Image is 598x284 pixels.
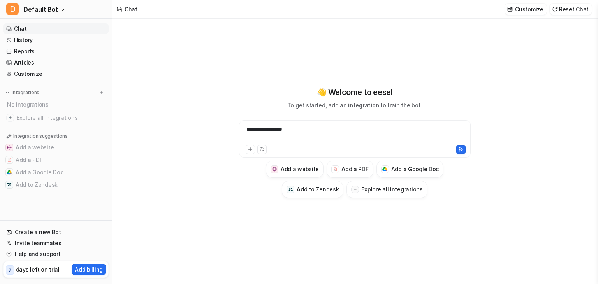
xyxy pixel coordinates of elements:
div: No integrations [5,98,109,111]
img: Add a website [7,145,12,150]
img: reset [552,6,558,12]
p: Add billing [75,265,103,273]
span: Explore all integrations [16,112,106,124]
img: expand menu [5,90,10,95]
button: Add a websiteAdd a website [3,141,109,154]
span: integration [348,102,379,109]
img: menu_add.svg [99,90,104,95]
h3: Add a Google Doc [391,165,439,173]
p: To get started, add an to train the bot. [287,101,422,109]
button: Customize [505,4,546,15]
img: explore all integrations [6,114,14,122]
a: Help and support [3,249,109,259]
button: Reset Chat [550,4,592,15]
button: Integrations [3,89,42,96]
a: Invite teammates [3,238,109,249]
img: Add to Zendesk [288,187,293,192]
a: History [3,35,109,46]
h3: Add to Zendesk [297,185,339,193]
img: Add a PDF [333,167,338,172]
a: Explore all integrations [3,112,109,123]
h3: Add a website [281,165,319,173]
button: Explore all integrations [346,181,427,198]
h3: Explore all integrations [361,185,422,193]
a: Create a new Bot [3,227,109,238]
p: 7 [9,266,12,273]
img: Add a Google Doc [7,170,12,175]
img: Add to Zendesk [7,182,12,187]
img: Add a PDF [7,158,12,162]
button: Add to ZendeskAdd to Zendesk [282,181,343,198]
a: Customize [3,68,109,79]
span: Default Bot [23,4,58,15]
p: days left on trial [16,265,60,273]
button: Add a PDFAdd a PDF [327,161,373,178]
button: Add a Google DocAdd a Google Doc [3,166,109,179]
h3: Add a PDF [341,165,368,173]
img: Add a Google Doc [382,167,387,172]
p: 👋 Welcome to eesel [317,86,393,98]
button: Add a Google DocAdd a Google Doc [376,161,444,178]
p: Integrations [12,89,39,96]
a: Articles [3,57,109,68]
img: Add a website [272,167,277,172]
button: Add a PDFAdd a PDF [3,154,109,166]
span: D [6,3,19,15]
p: Integration suggestions [13,133,67,140]
a: Chat [3,23,109,34]
button: Add to ZendeskAdd to Zendesk [3,179,109,191]
button: Add a websiteAdd a website [266,161,324,178]
div: Chat [125,5,137,13]
a: Reports [3,46,109,57]
button: Add billing [72,264,106,275]
p: Customize [515,5,543,13]
img: customize [507,6,513,12]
